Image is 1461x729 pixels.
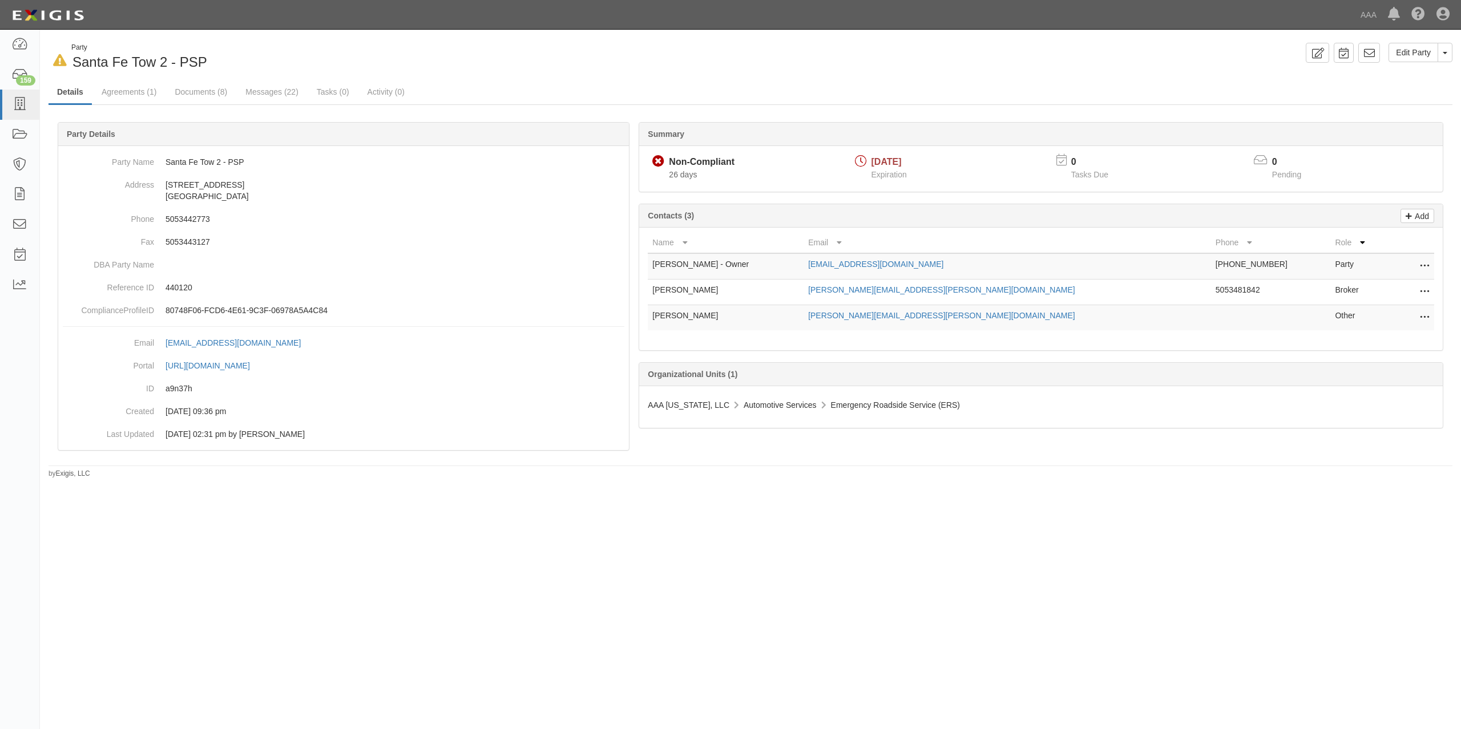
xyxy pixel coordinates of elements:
[1412,209,1429,222] p: Add
[166,282,624,293] p: 440120
[359,80,413,103] a: Activity (0)
[53,55,67,67] i: In Default since 08/27/2025
[71,43,207,52] div: Party
[63,173,624,208] dd: [STREET_ADDRESS] [GEOGRAPHIC_DATA]
[648,211,694,220] b: Contacts (3)
[808,311,1075,320] a: [PERSON_NAME][EMAIL_ADDRESS][PERSON_NAME][DOMAIN_NAME]
[166,305,624,316] p: 80748F06-FCD6-4E61-9C3F-06978A5A4C84
[808,285,1075,294] a: [PERSON_NAME][EMAIL_ADDRESS][PERSON_NAME][DOMAIN_NAME]
[871,170,907,179] span: Expiration
[1272,170,1301,179] span: Pending
[669,156,734,169] div: Non-Compliant
[63,151,624,173] dd: Santa Fe Tow 2 - PSP
[648,400,729,410] span: AAA [US_STATE], LLC
[1211,253,1331,280] td: [PHONE_NUMBER]
[166,80,236,103] a: Documents (8)
[67,129,115,139] b: Party Details
[63,173,154,191] dt: Address
[63,208,624,230] dd: 5053442773
[804,232,1211,253] th: Email
[63,377,154,394] dt: ID
[1330,253,1389,280] td: Party
[1330,305,1389,331] td: Other
[63,423,154,440] dt: Last Updated
[166,338,313,347] a: [EMAIL_ADDRESS][DOMAIN_NAME]
[648,305,804,331] td: [PERSON_NAME]
[648,253,804,280] td: [PERSON_NAME] - Owner
[648,370,737,379] b: Organizational Units (1)
[744,400,817,410] span: Automotive Services
[308,80,358,103] a: Tasks (0)
[63,400,154,417] dt: Created
[652,156,664,168] i: Non-Compliant
[1272,156,1315,169] p: 0
[648,280,804,305] td: [PERSON_NAME]
[1071,156,1123,169] p: 0
[831,400,960,410] span: Emergency Roadside Service (ERS)
[1355,3,1382,26] a: AAA
[9,5,87,26] img: logo-5460c22ac91f19d4615b14bd174203de0afe785f0fc80cf4dbbc73dc1793850b.png
[63,377,624,400] dd: a9n37h
[63,208,154,225] dt: Phone
[1401,209,1434,223] a: Add
[1411,8,1425,22] i: Help Center - Complianz
[1211,232,1331,253] th: Phone
[1211,280,1331,305] td: 5053481842
[93,80,165,103] a: Agreements (1)
[648,129,684,139] b: Summary
[237,80,307,103] a: Messages (22)
[63,299,154,316] dt: ComplianceProfileID
[63,151,154,168] dt: Party Name
[63,331,154,349] dt: Email
[166,361,263,370] a: [URL][DOMAIN_NAME]
[808,260,943,269] a: [EMAIL_ADDRESS][DOMAIN_NAME]
[16,75,35,86] div: 159
[63,253,154,270] dt: DBA Party Name
[63,423,624,445] dd: 06/04/2025 02:31 pm by Benjamin Tully
[669,170,697,179] span: Since 08/13/2025
[49,469,90,479] small: by
[648,232,804,253] th: Name
[49,80,92,105] a: Details
[1071,170,1108,179] span: Tasks Due
[63,276,154,293] dt: Reference ID
[166,337,301,349] div: [EMAIL_ADDRESS][DOMAIN_NAME]
[63,230,154,248] dt: Fax
[1389,43,1438,62] a: Edit Party
[56,469,90,477] a: Exigis, LLC
[1330,280,1389,305] td: Broker
[63,354,154,371] dt: Portal
[63,230,624,253] dd: 5053443127
[871,157,902,167] span: [DATE]
[72,54,207,70] span: Santa Fe Tow 2 - PSP
[1330,232,1389,253] th: Role
[49,43,742,72] div: Santa Fe Tow 2 - PSP
[63,400,624,423] dd: 03/09/2023 09:36 pm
